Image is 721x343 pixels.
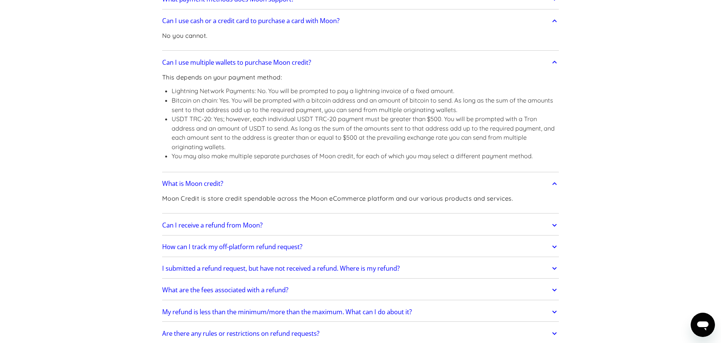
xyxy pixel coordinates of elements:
h2: I submitted a refund request, but have not received a refund. Where is my refund? [162,265,400,272]
li: You may also make multiple separate purchases of Moon credit, for each of which you may select a ... [172,151,559,161]
h2: How can I track my off-platform refund request? [162,243,302,251]
p: No you cannot. [162,31,208,41]
h2: Can I receive a refund from Moon? [162,221,263,229]
p: Moon Credit is store credit spendable across the Moon eCommerce platform and our various products... [162,194,513,203]
h2: What is Moon credit? [162,180,223,187]
a: Are there any rules or restrictions on refund requests? [162,326,559,341]
h2: What are the fees associated with a refund? [162,286,288,294]
li: Lightning Network Payments: No. You will be prompted to pay a lightning invoice of a fixed amount. [172,86,559,96]
h2: Can I use multiple wallets to purchase Moon credit? [162,59,311,66]
h2: Are there any rules or restrictions on refund requests? [162,330,319,337]
a: What is Moon credit? [162,176,559,192]
a: Can I use cash or a credit card to purchase a card with Moon? [162,13,559,29]
a: How can I track my off-platform refund request? [162,239,559,255]
h2: Can I use cash or a credit card to purchase a card with Moon? [162,17,339,25]
a: My refund is less than the minimum/more than the maximum. What can I do about it? [162,304,559,320]
a: Can I use multiple wallets to purchase Moon credit? [162,55,559,70]
h2: My refund is less than the minimum/more than the maximum. What can I do about it? [162,308,412,316]
iframe: Button to launch messaging window [691,313,715,337]
a: I submitted a refund request, but have not received a refund. Where is my refund? [162,260,559,276]
li: Bitcoin on chain: Yes. You will be prompted with a bitcoin address and an amount of bitcoin to se... [172,96,559,114]
a: What are the fees associated with a refund? [162,282,559,298]
a: Can I receive a refund from Moon? [162,217,559,233]
p: This depends on your payment method: [162,73,559,82]
li: USDT TRC-20: Yes; however, each individual USDT TRC-20 payment must be greater than $500. You wil... [172,114,559,151]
